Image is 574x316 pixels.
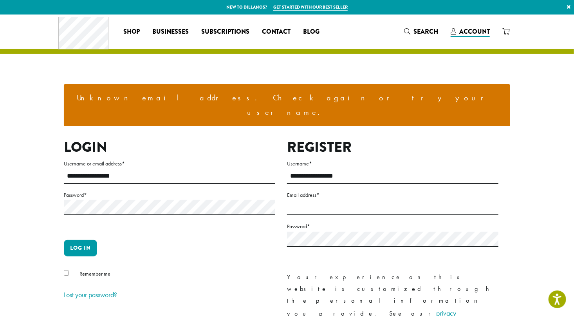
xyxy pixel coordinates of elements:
label: Username or email address [64,159,275,169]
span: Shop [123,27,140,37]
label: Email address [287,190,498,200]
label: Password [287,222,498,231]
a: Lost your password? [64,290,117,299]
span: Remember me [79,270,110,277]
span: Subscriptions [202,27,250,37]
a: Shop [117,25,146,38]
span: Search [413,27,438,36]
span: Blog [303,27,320,37]
li: Unknown email address. Check again or try your username. [70,91,504,120]
span: Contact [262,27,291,37]
h2: Login [64,139,275,156]
button: Log in [64,240,97,256]
h2: Register [287,139,498,156]
label: Password [64,190,275,200]
label: Username [287,159,498,169]
span: Businesses [153,27,189,37]
span: Account [459,27,490,36]
a: Get started with our best seller [273,4,348,11]
a: Search [398,25,444,38]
